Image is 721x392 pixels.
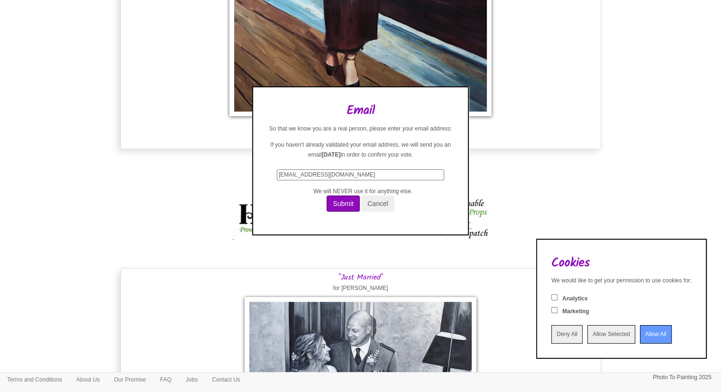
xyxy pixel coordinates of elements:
[562,295,587,303] label: Analytics
[562,308,589,316] label: Marketing
[551,277,692,285] div: We would like to get your permission to use cookies for:
[179,373,205,387] a: Jobs
[153,373,179,387] a: FAQ
[107,373,153,387] a: Our Promise
[653,373,712,383] p: Photo To Painting 2025
[272,187,453,196] div: We will NEVER use it for anything else.
[267,125,453,133] div: So that we know you are a real person, please enter your email address:
[233,197,489,240] img: Home of Yoga
[640,325,672,344] input: Allow All
[123,273,598,282] h3: "Just Married"
[267,140,453,160] p: If you haven't already validated your email address, we will send you an email in order to confir...
[361,196,394,212] button: Cancel
[69,373,107,387] a: About Us
[123,121,598,130] p: by [PERSON_NAME]
[322,151,341,158] b: [DATE]
[327,196,360,212] button: Submit
[267,104,453,118] h2: Email
[587,325,635,344] input: Allow Selected
[551,256,692,270] h2: Cookies
[551,325,583,344] input: Deny All
[205,373,247,387] a: Contact Us
[125,177,596,187] p: Love and ? Please visit our friends at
